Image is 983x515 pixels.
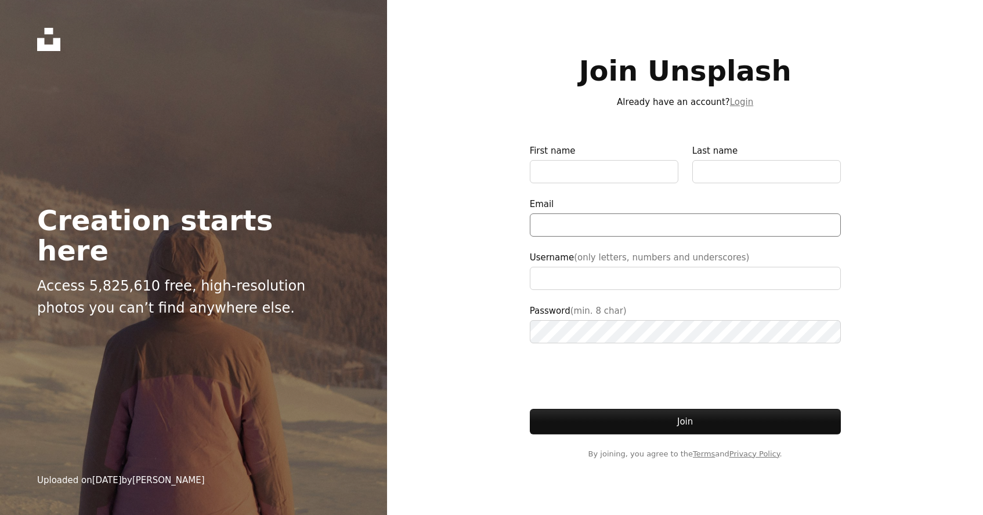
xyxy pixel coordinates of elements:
[530,409,841,434] button: Join
[530,251,841,290] label: Username
[530,56,841,86] h1: Join Unsplash
[574,252,749,263] span: (only letters, numbers and underscores)
[530,213,841,237] input: Email
[530,267,841,290] input: Username(only letters, numbers and underscores)
[730,97,753,107] a: Login
[693,449,715,458] a: Terms
[530,448,841,460] span: By joining, you agree to the and .
[37,205,350,266] h2: Creation starts here
[530,304,841,343] label: Password
[570,306,627,316] span: (min. 8 char)
[692,160,841,183] input: Last name
[530,144,678,183] label: First name
[729,449,780,458] a: Privacy Policy
[530,95,841,109] p: Already have an account?
[37,275,350,320] p: Access 5,825,610 free, high-resolution photos you can’t find anywhere else.
[692,144,841,183] label: Last name
[530,160,678,183] input: First name
[92,475,122,485] time: February 19, 2025 at 6:10:00 PM CST
[530,197,841,237] label: Email
[530,320,841,343] input: Password(min. 8 char)
[37,28,60,51] a: Home — Unsplash
[37,473,205,487] div: Uploaded on by [PERSON_NAME]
